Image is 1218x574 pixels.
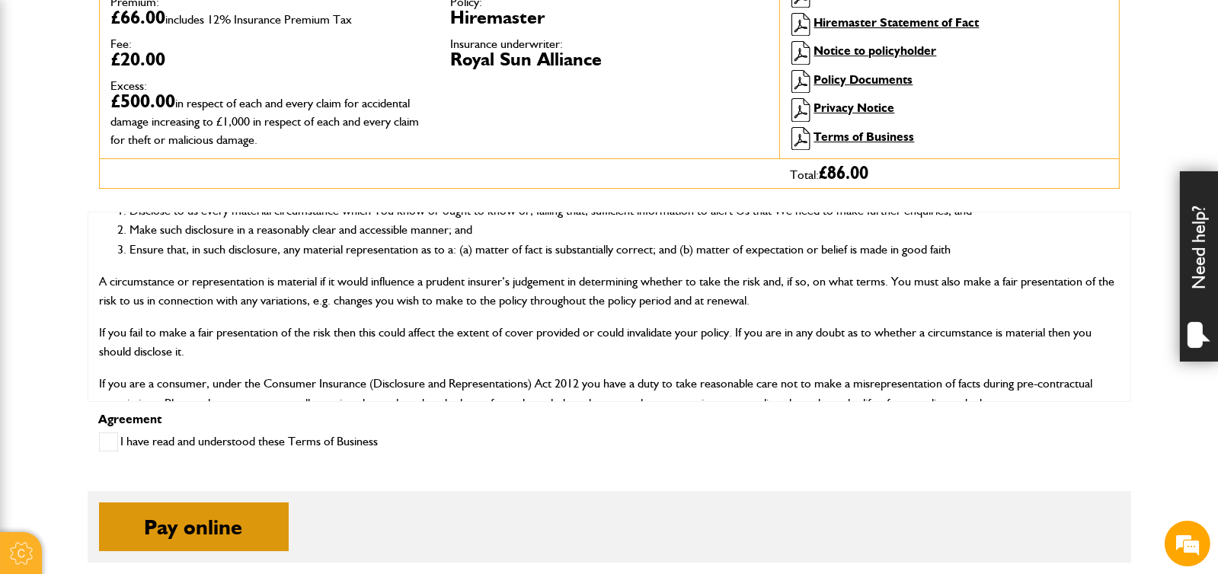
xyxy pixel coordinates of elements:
span: £ [820,164,869,183]
span: I do not know the serial number of the item I am trying to insure [20,336,270,379]
textarea: Type your message and hit 'Enter' [8,443,290,497]
a: Policy Documents [814,72,913,87]
span: What do JCB's plant policies cover? [74,387,270,413]
span: I would like to discuss an existing policy (including short term hired in plant) [20,236,270,279]
span: Send [264,462,279,477]
img: d_20077148190_operators_62643000001515001 [49,85,87,106]
div: Need help? [1180,171,1218,362]
span: I do not know the make/model of the item I am hiring [20,286,270,329]
dd: £20.00 [111,50,428,69]
p: A circumstance or representation is material if it would influence a prudent insurer’s judgement ... [100,272,1119,311]
label: I have read and understood these Terms of Business [99,432,379,451]
p: If you are a consumer, under the Consumer Insurance (Disclosure and Representations) Act 2012 you... [100,374,1119,432]
p: If you fail to make a fair presentation of the risk then this could affect the extent of cover pr... [100,323,1119,362]
p: Agreement [99,413,1120,426]
button: Pay online [99,502,289,551]
div: Minimize live chat window [250,8,286,44]
dt: Insurance underwriter: [451,38,768,50]
li: Ensure that, in such disclosure, any material representation as to a: (a) matter of fact is subst... [130,240,1119,260]
a: Hiremaster Statement of Fact [814,15,980,30]
li: Make such disclosure in a reasonably clear and accessible manner; and [130,220,1119,240]
dd: £66.00 [111,8,428,27]
div: JCB Insurance [102,85,279,106]
dd: Hiremaster [451,8,768,27]
span: I have an error message [131,152,270,178]
dd: £500.00 [111,92,428,147]
span: in respect of each and every claim for accidental damage increasing to £1,000 in respect of each ... [111,96,420,147]
a: Terms of Business [814,129,915,144]
div: Total: [779,159,1119,188]
a: Notice to policyholder [814,43,937,58]
span: includes 12% Insurance Premium Tax [166,12,353,27]
div: Navigation go back [17,84,40,107]
dt: Excess: [111,80,428,92]
span: I am looking to purchase insurance / I have a question about a quote I am doing [20,186,270,228]
dt: Fee: [111,38,428,50]
span: 86.00 [828,164,869,183]
dd: Royal Sun Alliance [451,50,768,69]
a: Privacy Notice [814,100,895,115]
